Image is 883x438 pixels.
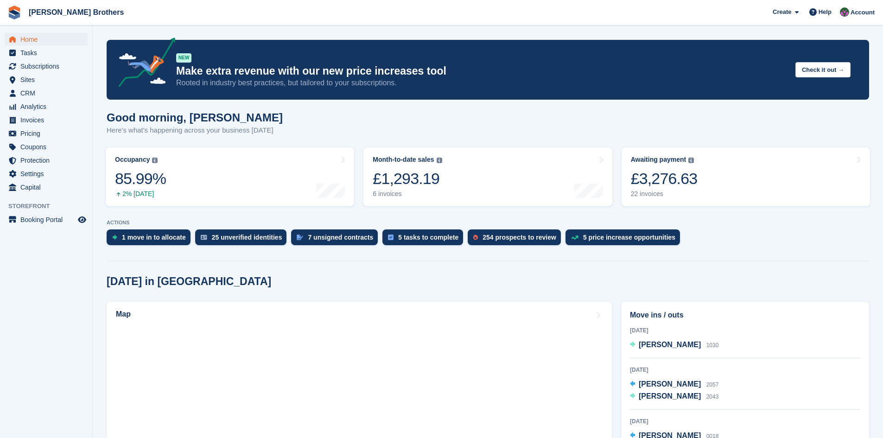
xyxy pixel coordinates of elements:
[20,100,76,113] span: Analytics
[373,190,442,198] div: 6 invoices
[291,229,382,250] a: 7 unsigned contracts
[5,46,88,59] a: menu
[195,229,292,250] a: 25 unverified identities
[111,38,176,90] img: price-adjustments-announcement-icon-8257ccfd72463d97f412b2fc003d46551f7dbcb40ab6d574587a9cd5c0d94...
[630,391,718,403] a: [PERSON_NAME] 2043
[639,392,701,400] span: [PERSON_NAME]
[5,127,88,140] a: menu
[107,111,283,124] h1: Good morning, [PERSON_NAME]
[115,156,150,164] div: Occupancy
[373,169,442,188] div: £1,293.19
[571,235,578,240] img: price_increase_opportunities-93ffe204e8149a01c8c9dc8f82e8f89637d9d84a8eef4429ea346261dce0b2c0.svg
[5,87,88,100] a: menu
[706,381,719,388] span: 2057
[20,140,76,153] span: Coupons
[5,140,88,153] a: menu
[107,125,283,136] p: Here's what's happening across your business [DATE]
[7,6,21,19] img: stora-icon-8386f47178a22dfd0bd8f6a31ec36ba5ce8667c1dd55bd0f319d3a0aa187defe.svg
[5,33,88,46] a: menu
[795,62,851,77] button: Check it out →
[107,229,195,250] a: 1 move in to allocate
[622,147,870,206] a: Awaiting payment £3,276.63 22 invoices
[630,339,718,351] a: [PERSON_NAME] 1030
[630,417,860,425] div: [DATE]
[20,154,76,167] span: Protection
[20,73,76,86] span: Sites
[5,213,88,226] a: menu
[20,46,76,59] span: Tasks
[851,8,875,17] span: Account
[639,341,701,349] span: [PERSON_NAME]
[212,234,282,241] div: 25 unverified identities
[630,326,860,335] div: [DATE]
[630,366,860,374] div: [DATE]
[112,235,117,240] img: move_ins_to_allocate_icon-fdf77a2bb77ea45bf5b3d319d69a93e2d87916cf1d5bf7949dd705db3b84f3ca.svg
[819,7,832,17] span: Help
[176,53,191,63] div: NEW
[437,158,442,163] img: icon-info-grey-7440780725fd019a000dd9b08b2336e03edf1995a4989e88bcd33f0948082b44.svg
[639,380,701,388] span: [PERSON_NAME]
[565,229,685,250] a: 5 price increase opportunities
[176,64,788,78] p: Make extra revenue with our new price increases tool
[20,114,76,127] span: Invoices
[107,220,869,226] p: ACTIONS
[5,181,88,194] a: menu
[20,181,76,194] span: Capital
[106,147,354,206] a: Occupancy 85.99% 2% [DATE]
[706,394,719,400] span: 2043
[20,60,76,73] span: Subscriptions
[840,7,849,17] img: Nick Wright
[76,214,88,225] a: Preview store
[382,229,468,250] a: 5 tasks to complete
[20,87,76,100] span: CRM
[122,234,186,241] div: 1 move in to allocate
[297,235,303,240] img: contract_signature_icon-13c848040528278c33f63329250d36e43548de30e8caae1d1a13099fd9432cc5.svg
[308,234,373,241] div: 7 unsigned contracts
[152,158,158,163] img: icon-info-grey-7440780725fd019a000dd9b08b2336e03edf1995a4989e88bcd33f0948082b44.svg
[201,235,207,240] img: verify_identity-adf6edd0f0f0b5bbfe63781bf79b02c33cf7c696d77639b501bdc392416b5a36.svg
[20,213,76,226] span: Booking Portal
[176,78,788,88] p: Rooted in industry best practices, but tailored to your subscriptions.
[473,235,478,240] img: prospect-51fa495bee0391a8d652442698ab0144808aea92771e9ea1ae160a38d050c398.svg
[5,73,88,86] a: menu
[483,234,556,241] div: 254 prospects to review
[20,167,76,180] span: Settings
[5,114,88,127] a: menu
[688,158,694,163] img: icon-info-grey-7440780725fd019a000dd9b08b2336e03edf1995a4989e88bcd33f0948082b44.svg
[25,5,127,20] a: [PERSON_NAME] Brothers
[107,275,271,288] h2: [DATE] in [GEOGRAPHIC_DATA]
[5,100,88,113] a: menu
[630,310,860,321] h2: Move ins / outs
[115,190,166,198] div: 2% [DATE]
[373,156,434,164] div: Month-to-date sales
[5,154,88,167] a: menu
[773,7,791,17] span: Create
[20,33,76,46] span: Home
[631,190,698,198] div: 22 invoices
[630,379,718,391] a: [PERSON_NAME] 2057
[8,202,92,211] span: Storefront
[115,169,166,188] div: 85.99%
[363,147,612,206] a: Month-to-date sales £1,293.19 6 invoices
[5,167,88,180] a: menu
[5,60,88,73] a: menu
[583,234,675,241] div: 5 price increase opportunities
[116,310,131,318] h2: Map
[20,127,76,140] span: Pricing
[468,229,565,250] a: 254 prospects to review
[706,342,719,349] span: 1030
[631,169,698,188] div: £3,276.63
[388,235,394,240] img: task-75834270c22a3079a89374b754ae025e5fb1db73e45f91037f5363f120a921f8.svg
[398,234,458,241] div: 5 tasks to complete
[631,156,686,164] div: Awaiting payment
